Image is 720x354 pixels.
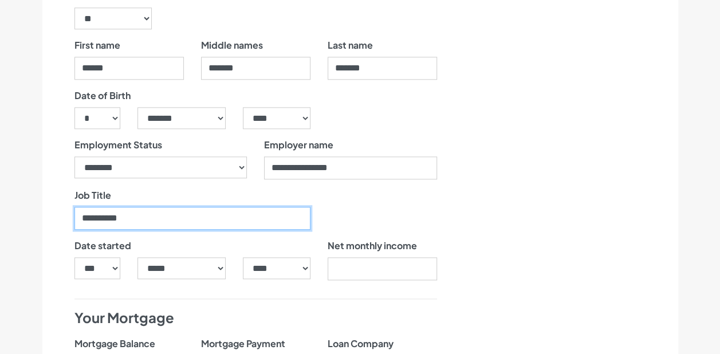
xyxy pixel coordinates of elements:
label: Date of Birth [74,89,131,103]
label: Employer name [264,138,333,152]
label: Date started [74,239,131,253]
label: First name [74,38,120,52]
h4: Your Mortgage [74,308,437,328]
label: Net monthly income [328,239,417,253]
label: Mortgage Balance [74,337,155,351]
label: Mortgage Payment [201,337,285,351]
label: Job Title [74,188,111,202]
label: Employment Status [74,138,162,152]
label: Last name [328,38,373,52]
label: Middle names [201,38,263,52]
label: Loan Company [328,337,394,351]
